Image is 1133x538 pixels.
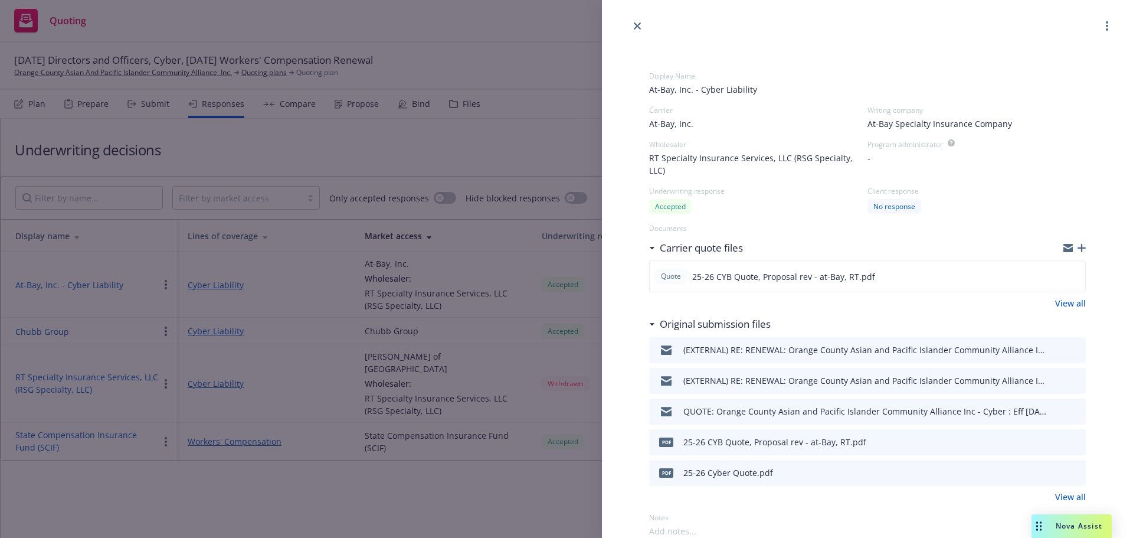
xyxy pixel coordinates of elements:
div: Underwriting response [649,186,867,196]
span: 25-26 CYB Quote, Proposal rev - at-Bay, RT.pdf [692,270,875,283]
button: download file [1052,405,1061,419]
button: preview file [1070,405,1081,419]
div: Carrier quote files [649,240,743,256]
div: Wholesaler [649,139,867,149]
span: At-Bay Specialty Insurance Company [867,118,1012,130]
h3: Original submission files [660,317,771,332]
div: Carrier [649,105,867,115]
button: preview file [1070,466,1081,480]
div: No response [867,199,921,214]
div: QUOTE: Orange County Asian and Pacific Islander Community Alliance Inc - Cyber : Eff [DATE] ([GEO... [683,405,1047,418]
div: Drag to move [1032,514,1046,538]
button: preview file [1070,269,1080,283]
span: pdf [659,438,673,446]
button: Nova Assist [1032,514,1112,538]
span: At-Bay, Inc. - Cyber Liability [649,83,1086,96]
a: View all [1055,491,1086,503]
button: preview file [1070,435,1081,449]
div: (EXTERNAL) RE: RENEWAL: Orange County Asian and Pacific Islander Community Alliance Inc (OCAPICA)... [683,374,1047,387]
span: RT Specialty Insurance Services, LLC (RSG Specialty, LLC) [649,152,867,177]
div: Notes [649,513,1086,523]
div: Original submission files [649,317,771,332]
span: Quote [659,271,683,282]
div: Accepted [649,199,692,214]
button: preview file [1070,343,1081,357]
div: 25-26 CYB Quote, Proposal rev - at-Bay, RT.pdf [683,436,866,448]
div: (EXTERNAL) RE: RENEWAL: Orange County Asian and Pacific Islander Community Alliance Inc (OCAPICA)... [683,344,1047,356]
span: Nova Assist [1056,521,1102,531]
a: close [630,19,644,33]
div: Writing company [867,105,1086,115]
span: - [867,152,870,164]
h3: Carrier quote files [660,240,743,256]
div: Display Name [649,71,1086,81]
button: download file [1052,435,1061,449]
span: pdf [659,468,673,477]
a: View all [1055,297,1086,309]
div: Program administrator [867,139,943,149]
div: Documents [649,223,1086,233]
button: download file [1052,374,1061,388]
div: Client response [867,186,1086,196]
div: 25-26 Cyber Quote.pdf [683,467,773,479]
button: download file [1051,269,1060,283]
span: At-Bay, Inc. [649,118,693,130]
button: download file [1052,343,1061,357]
button: download file [1052,466,1061,480]
button: preview file [1070,374,1081,388]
